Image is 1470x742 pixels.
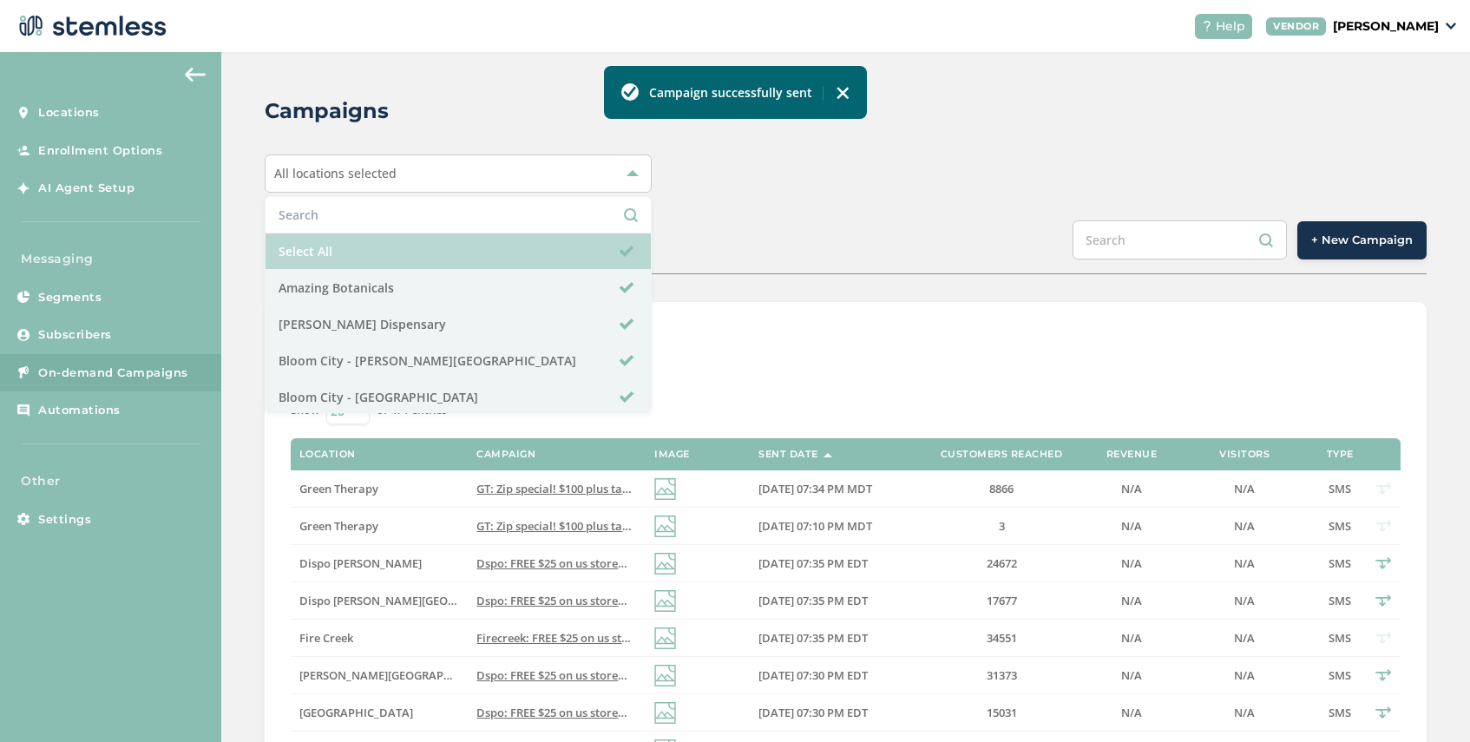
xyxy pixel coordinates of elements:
[1097,482,1166,496] label: N/A
[476,667,1096,683] span: Dspo: FREE $25 on us storewide! Get Mitten products at HUGE DISCOUNTS! OFFER Valid Fri–Sun. Reply...
[299,705,413,720] span: [GEOGRAPHIC_DATA]
[1329,593,1351,608] span: SMS
[1097,706,1166,720] label: N/A
[299,482,460,496] label: Green Therapy
[758,594,906,608] label: 08/07/2025 07:35 PM EDT
[38,142,162,160] span: Enrollment Options
[476,482,637,496] label: GT: Zip special! $100 plus tax! Select product only. Come get yours before we run out! See link f...
[987,593,1017,608] span: 17677
[1184,482,1305,496] label: N/A
[1234,667,1255,683] span: N/A
[1329,518,1351,534] span: SMS
[1184,631,1305,646] label: N/A
[1106,449,1158,460] label: Revenue
[1202,21,1212,31] img: icon-help-white-03924b79.svg
[476,556,637,571] label: Dspo: FREE $25 on us storewide! Get Mitten products at HUGE DISCOUNTS! OFFER Valid Fri–Sun. Reply...
[654,590,676,612] img: icon-img-d887fa0c.svg
[299,667,502,683] span: [PERSON_NAME][GEOGRAPHIC_DATA]
[1097,668,1166,683] label: N/A
[758,482,906,496] label: 08/07/2025 07:34 PM MDT
[1234,481,1255,496] span: N/A
[1234,518,1255,534] span: N/A
[758,631,906,646] label: 08/07/2025 07:35 PM EDT
[1184,668,1305,683] label: N/A
[1322,519,1357,534] label: SMS
[266,233,651,270] li: Select All
[1234,705,1255,720] span: N/A
[299,668,460,683] label: Dispo Hazel Park
[1329,705,1351,720] span: SMS
[1097,594,1166,608] label: N/A
[1329,481,1351,496] span: SMS
[38,180,135,197] span: AI Agent Setup
[185,68,206,82] img: icon-arrow-back-accent-c549486e.svg
[476,481,1138,496] span: GT: Zip special! $100 plus tax! Select product only. Come get yours before we run out! See link f...
[1322,556,1357,571] label: SMS
[1322,668,1357,683] label: SMS
[1097,631,1166,646] label: N/A
[476,631,637,646] label: Firecreek: FREE $25 on us storewide! Get Mitten products at HUGE DISCOUNTS! OFFER Valid Fri–Sun R...
[1184,706,1305,720] label: N/A
[654,449,690,460] label: Image
[654,702,676,724] img: icon-img-d887fa0c.svg
[1184,594,1305,608] label: N/A
[654,478,676,500] img: icon-img-d887fa0c.svg
[654,665,676,686] img: icon-img-d887fa0c.svg
[923,556,1080,571] label: 24672
[649,83,812,102] label: Campaign successfully sent
[923,519,1080,534] label: 3
[1329,667,1351,683] span: SMS
[299,519,460,534] label: Green Therapy
[987,555,1017,571] span: 24672
[38,289,102,306] span: Segments
[279,206,638,224] input: Search
[1121,667,1142,683] span: N/A
[476,555,1096,571] span: Dspo: FREE $25 on us storewide! Get Mitten products at HUGE DISCOUNTS! OFFER Valid Fri–Sun. Reply...
[1383,659,1470,742] div: Chat Widget
[299,631,460,646] label: Fire Creek
[1234,630,1255,646] span: N/A
[1322,594,1357,608] label: SMS
[476,705,1096,720] span: Dspo: FREE $25 on us storewide! Get Mitten products at HUGE DISCOUNTS! OFFER Valid Fri–Sun. Reply...
[38,511,91,529] span: Settings
[1234,555,1255,571] span: N/A
[923,706,1080,720] label: 15031
[758,705,868,720] span: [DATE] 07:30 PM EDT
[476,668,637,683] label: Dspo: FREE $25 on us storewide! Get Mitten products at HUGE DISCOUNTS! OFFER Valid Fri–Sun. Reply...
[38,104,100,121] span: Locations
[1097,519,1166,534] label: N/A
[1121,555,1142,571] span: N/A
[299,630,353,646] span: Fire Creek
[1121,630,1142,646] span: N/A
[1333,17,1439,36] p: [PERSON_NAME]
[476,519,637,534] label: GT: Zip special! $100 plus tax! Select product only. Come get yours before we run out! See link f...
[266,379,651,416] li: Bloom City - [GEOGRAPHIC_DATA]
[758,555,868,571] span: [DATE] 07:35 PM EDT
[1219,449,1270,460] label: Visitors
[758,706,906,720] label: 08/07/2025 07:30 PM EDT
[1311,232,1413,249] span: + New Campaign
[941,449,1063,460] label: Customers Reached
[299,518,378,534] span: Green Therapy
[266,343,651,379] li: Bloom City - [PERSON_NAME][GEOGRAPHIC_DATA]
[1266,17,1326,36] div: VENDOR
[758,668,906,683] label: 08/07/2025 07:30 PM EDT
[1297,221,1427,259] button: + New Campaign
[836,86,850,100] img: icon-toast-close-54bf22bf.svg
[299,556,460,571] label: Dispo Romeo
[758,519,906,534] label: 08/07/2025 07:10 PM MDT
[1322,482,1357,496] label: SMS
[265,95,389,127] h2: Campaigns
[299,706,460,720] label: Dispo Bay City South
[38,402,121,419] span: Automations
[38,326,112,344] span: Subscribers
[274,165,397,181] span: All locations selected
[299,555,422,571] span: Dispo [PERSON_NAME]
[999,518,1005,534] span: 3
[923,482,1080,496] label: 8866
[1121,481,1142,496] span: N/A
[923,631,1080,646] label: 34551
[758,667,868,683] span: [DATE] 07:30 PM EDT
[654,553,676,575] img: icon-img-d887fa0c.svg
[266,270,651,306] li: Amazing Botanicals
